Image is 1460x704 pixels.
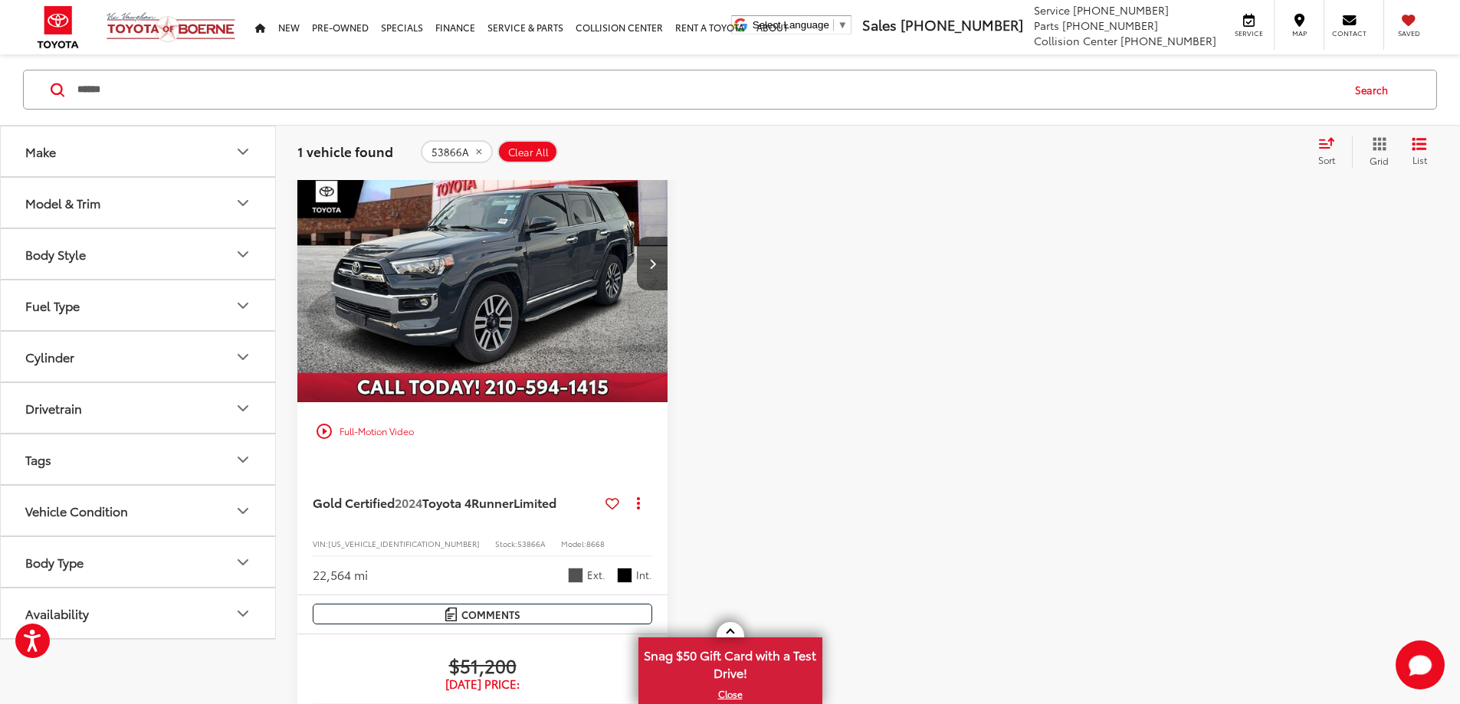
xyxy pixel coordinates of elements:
[461,607,520,622] span: Comments
[431,146,469,158] span: 53866A
[25,298,80,313] div: Fuel Type
[1,537,277,587] button: Body TypeBody Type
[1311,136,1352,167] button: Select sort value
[25,195,100,210] div: Model & Trim
[445,607,458,621] img: Comments
[234,142,252,161] div: Make
[1282,28,1316,38] span: Map
[1412,153,1427,166] span: List
[1073,2,1169,18] span: [PHONE_NUMBER]
[637,237,668,290] button: Next image
[234,604,252,623] div: Availability
[25,401,82,415] div: Drivetrain
[1396,640,1445,689] svg: Start Chat
[901,15,1023,34] span: [PHONE_NUMBER]
[753,19,848,31] a: Select Language​
[497,140,558,163] button: Clear All
[640,639,821,686] span: Snag $50 Gift Card with a Test Drive!
[297,124,669,402] a: 2024 Toyota 4Runner Limited2024 Toyota 4Runner Limited2024 Toyota 4Runner Limited2024 Toyota 4Run...
[1,126,277,176] button: MakeMake
[517,538,546,549] span: 53866A
[234,399,252,417] div: Drivetrain
[25,247,86,261] div: Body Style
[1340,70,1410,109] button: Search
[838,19,848,31] span: ▼
[1,486,277,535] button: Vehicle ConditionVehicle Condition
[1318,153,1335,166] span: Sort
[1370,154,1389,167] span: Grid
[1034,33,1117,48] span: Collision Center
[1,229,277,279] button: Body StyleBody Style
[76,71,1340,108] input: Search by Make, Model, or Keyword
[1,332,277,381] button: CylinderCylinder
[25,606,89,621] div: Availability
[234,348,252,366] div: Cylinder
[833,19,834,31] span: ​
[568,568,583,583] span: Grey
[297,124,669,404] img: 2024 Toyota 4Runner Limited
[25,349,74,364] div: Cylinder
[617,568,632,583] span: Graphite
[637,496,640,509] span: dropdown dots
[395,493,422,511] span: 2024
[1034,18,1059,33] span: Parts
[1,383,277,433] button: DrivetrainDrivetrain
[234,296,252,315] div: Fuel Type
[1400,136,1439,167] button: List View
[234,502,252,520] div: Vehicle Condition
[1,280,277,330] button: Fuel TypeFuel Type
[753,19,829,31] span: Select Language
[313,494,599,511] a: Gold Certified2024Toyota 4RunnerLimited
[297,142,393,160] span: 1 vehicle found
[313,566,368,584] div: 22,564 mi
[106,11,236,43] img: Vic Vaughan Toyota of Boerne
[1034,2,1070,18] span: Service
[1392,28,1426,38] span: Saved
[1062,18,1158,33] span: [PHONE_NUMBER]
[862,15,897,34] span: Sales
[495,538,517,549] span: Stock:
[328,538,480,549] span: [US_VEHICLE_IDENTIFICATION_NUMBER]
[1120,33,1216,48] span: [PHONE_NUMBER]
[234,245,252,264] div: Body Style
[586,538,605,549] span: 8668
[234,450,252,469] div: Tags
[421,140,493,163] button: remove 53866A
[313,538,328,549] span: VIN:
[313,653,652,676] span: $51,200
[313,604,652,624] button: Comments
[313,676,652,692] span: [DATE] Price:
[513,493,556,511] span: Limited
[422,493,513,511] span: Toyota 4Runner
[25,452,51,467] div: Tags
[25,555,84,569] div: Body Type
[1332,28,1366,38] span: Contact
[1232,28,1266,38] span: Service
[1396,640,1445,689] button: Toggle Chat Window
[1352,136,1400,167] button: Grid View
[25,503,128,518] div: Vehicle Condition
[234,553,252,571] div: Body Type
[234,194,252,212] div: Model & Trim
[1,178,277,228] button: Model & TrimModel & Trim
[25,144,56,159] div: Make
[508,146,549,158] span: Clear All
[313,493,395,511] span: Gold Certified
[1,588,277,638] button: AvailabilityAvailability
[561,538,586,549] span: Model:
[1,434,277,484] button: TagsTags
[297,124,669,402] div: 2024 Toyota 4Runner Limited 0
[625,490,652,516] button: Actions
[587,568,605,582] span: Ext.
[636,568,652,582] span: Int.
